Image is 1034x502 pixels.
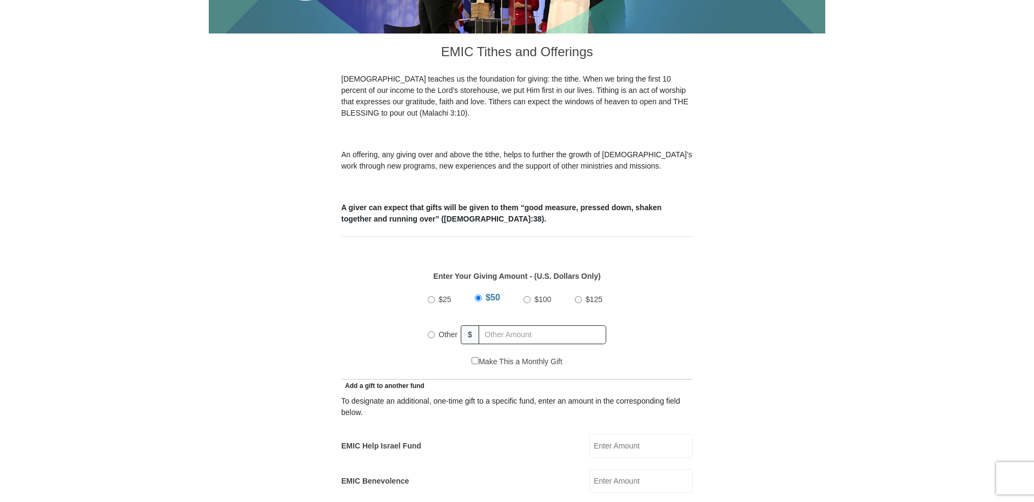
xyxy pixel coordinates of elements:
[486,293,500,302] span: $50
[341,476,409,487] label: EMIC Benevolence
[439,330,458,339] span: Other
[341,382,425,390] span: Add a gift to another fund
[341,440,421,452] label: EMIC Help Israel Fund
[433,272,600,280] strong: Enter Your Giving Amount - (U.S. Dollars Only)
[341,149,693,172] p: An offering, any giving over and above the tithe, helps to further the growth of [DEMOGRAPHIC_DAT...
[589,434,693,458] input: Enter Amount
[534,295,551,304] span: $100
[341,396,693,418] div: To designate an additional, one-time gift to a specific fund, enter an amount in the correspondin...
[341,73,693,119] p: [DEMOGRAPHIC_DATA] teaches us the foundation for giving: the tithe. When we bring the first 10 pe...
[439,295,451,304] span: $25
[589,469,693,493] input: Enter Amount
[341,203,661,223] b: A giver can expect that gifts will be given to them “good measure, pressed down, shaken together ...
[479,325,606,344] input: Other Amount
[586,295,602,304] span: $125
[472,356,562,367] label: Make This a Monthly Gift
[341,34,693,73] h3: EMIC Tithes and Offerings
[472,357,479,364] input: Make This a Monthly Gift
[461,325,479,344] span: $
